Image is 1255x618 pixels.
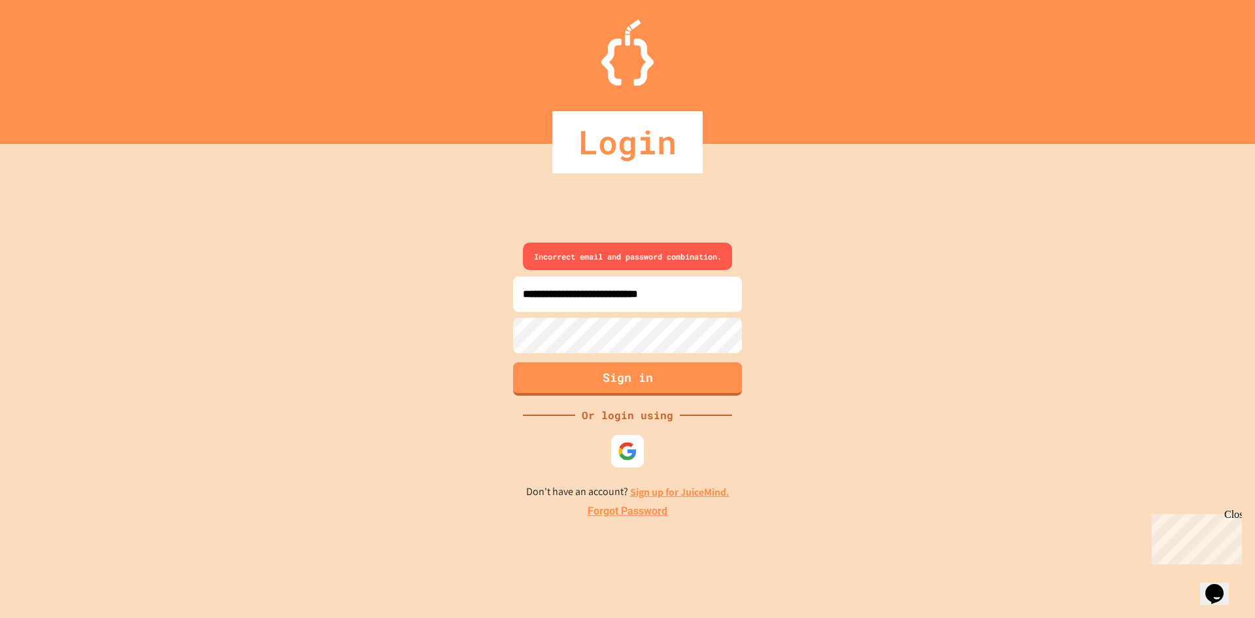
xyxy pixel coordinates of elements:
a: Sign up for JuiceMind. [630,485,729,499]
a: Forgot Password [588,504,667,519]
div: Incorrect email and password combination. [523,243,732,270]
p: Don't have an account? [526,484,729,500]
img: Logo.svg [601,20,654,86]
button: Sign in [513,362,742,396]
img: google-icon.svg [618,441,637,461]
div: Login [552,111,703,173]
iframe: chat widget [1146,509,1242,564]
div: Or login using [575,407,680,423]
div: Chat with us now!Close [5,5,90,83]
iframe: chat widget [1200,566,1242,605]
